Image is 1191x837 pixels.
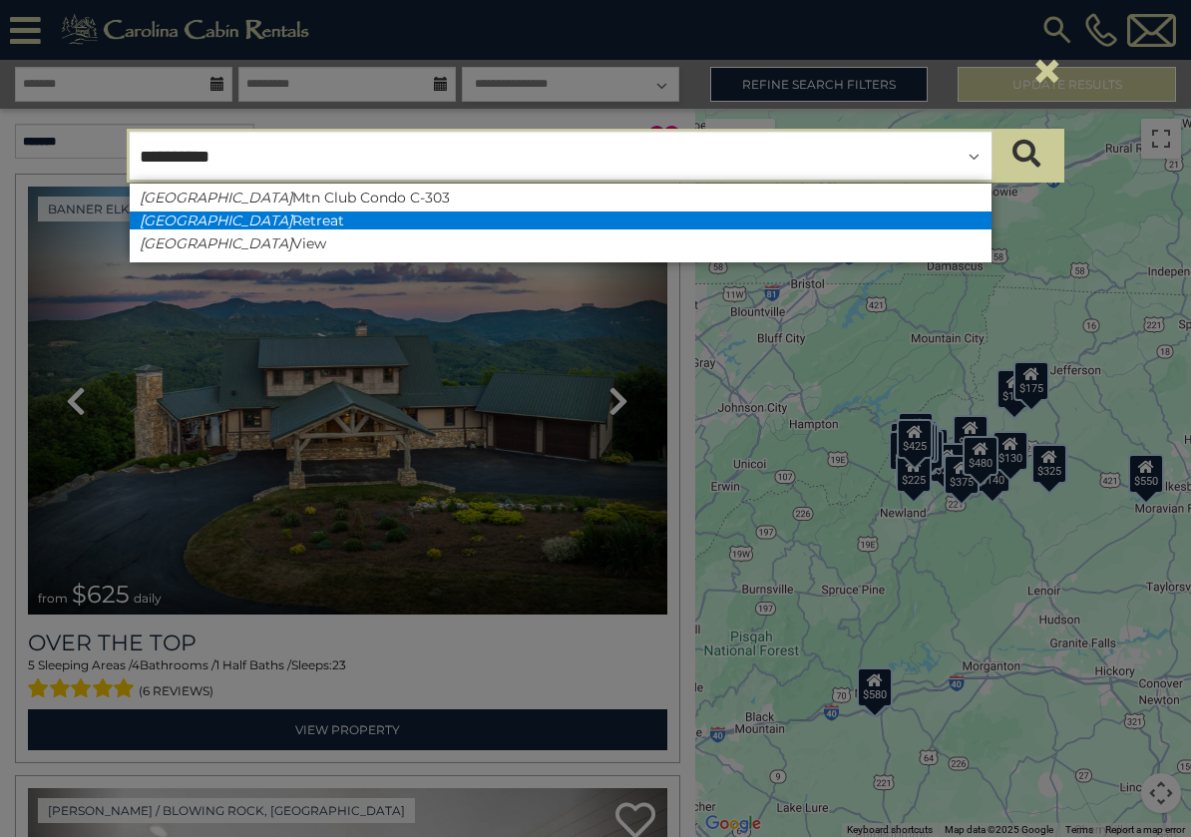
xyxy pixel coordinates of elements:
li: View [130,234,992,252]
em: [GEOGRAPHIC_DATA] [140,189,292,207]
button: × [1030,43,1064,99]
li: Mtn Club Condo C-303 [130,189,992,207]
li: Retreat [130,211,992,229]
em: [GEOGRAPHIC_DATA] [140,234,292,252]
em: [GEOGRAPHIC_DATA] [140,211,292,229]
